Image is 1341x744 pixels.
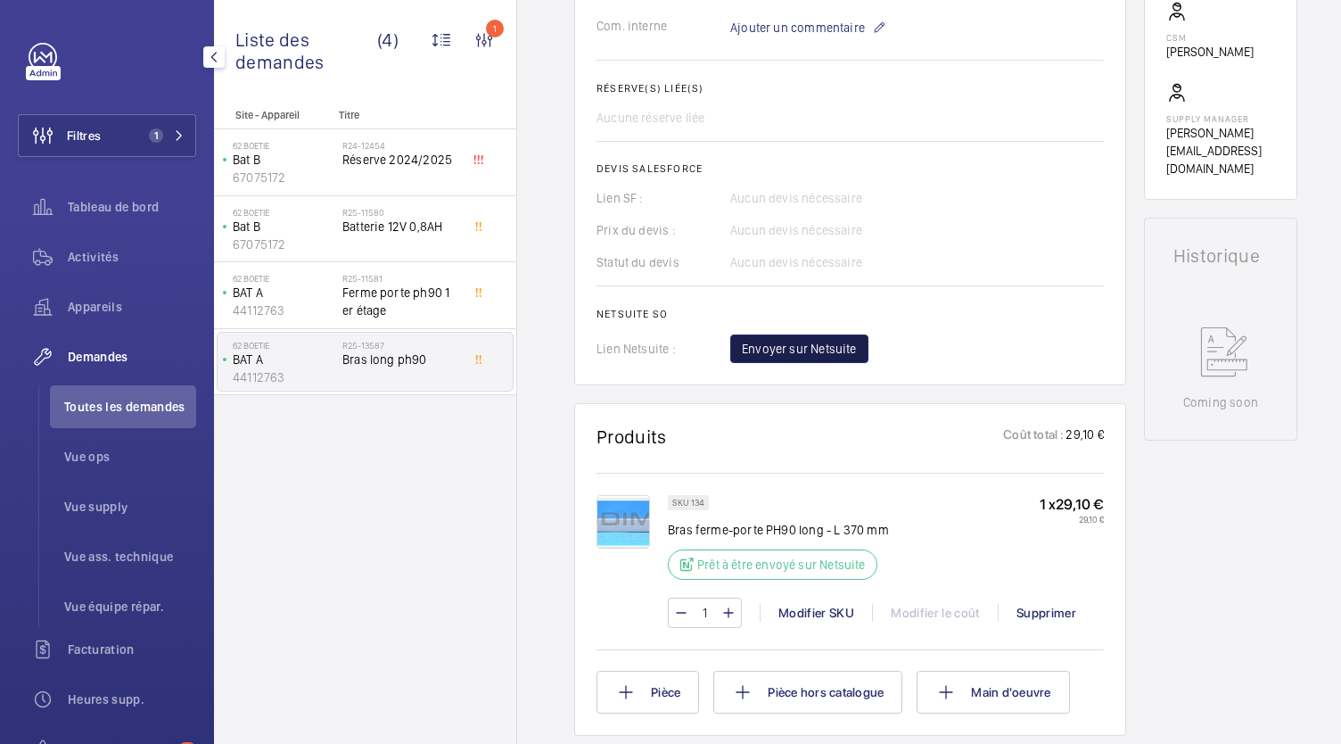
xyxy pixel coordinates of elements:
span: Réserve 2024/2025 [342,151,460,169]
p: Prêt à être envoyé sur Netsuite [697,556,866,574]
p: Coût total : [1003,426,1064,448]
span: Facturation [68,641,196,658]
p: 29,10 € [1040,514,1104,525]
span: Vue ops [64,448,196,466]
button: Main d'oeuvre [917,671,1069,714]
p: Titre [339,109,457,121]
p: 62 BOETIE [233,207,335,218]
button: Envoyer sur Netsuite [730,335,868,363]
p: Bat B [233,218,335,236]
h2: Réserve(s) liée(s) [596,82,1104,95]
span: Appareils [68,298,196,316]
span: 1 [149,128,163,143]
p: Bat B [233,151,335,169]
span: Liste des demandes [235,29,377,73]
span: Tableau de bord [68,198,196,216]
p: Coming soon [1183,393,1258,411]
p: 67075172 [233,236,335,253]
span: Vue équipe répar. [64,598,196,616]
p: 29,10 € [1064,426,1103,448]
p: [PERSON_NAME] [1166,43,1254,61]
p: 44112763 [233,368,335,386]
p: CSM [1166,32,1254,43]
p: 67075172 [233,169,335,186]
div: Supprimer [998,604,1094,622]
h2: Netsuite SO [596,308,1104,320]
p: [PERSON_NAME][EMAIL_ADDRESS][DOMAIN_NAME] [1166,124,1275,178]
p: 62 BOETIE [233,273,335,284]
p: Bras ferme-porte PH90 long - L 370 mm [668,521,889,539]
span: Envoyer sur Netsuite [742,340,857,358]
p: Site - Appareil [214,109,332,121]
div: Modifier SKU [760,604,872,622]
span: Toutes les demandes [64,398,196,416]
p: 62 BOETIE [233,340,335,351]
p: 62 BOETIE [233,140,335,151]
span: Ajouter un commentaire [730,19,865,37]
span: Bras long ph90 [342,351,460,368]
h1: Historique [1173,247,1268,265]
p: BAT A [233,284,335,302]
span: Vue ass. technique [64,548,196,566]
button: Pièce [596,671,699,714]
span: Vue supply [64,498,196,516]
span: Demandes [68,348,196,366]
h2: R25-11581 [342,273,460,284]
span: Ferme porte ph90 1 er étage [342,284,460,319]
h2: Devis Salesforce [596,162,1104,175]
button: Pièce hors catalogue [713,671,902,714]
span: Activités [68,248,196,266]
span: Filtres [67,127,101,145]
img: 4IuwPLB5sPpHmKCyyJViuiMNf0TdVVWcwEr6hCWdAK57o14X.png [596,495,650,549]
span: Batterie 12V 0,8AH [342,218,460,236]
h2: R24-12454 [342,140,460,151]
h2: R25-13587 [342,340,460,351]
p: Supply manager [1166,113,1275,124]
h1: Produits [596,426,667,448]
h2: R25-11580 [342,207,460,218]
button: Filtres1 [18,114,196,157]
p: 1 x 29,10 € [1040,495,1104,514]
p: 44112763 [233,302,335,319]
span: Heures supp. [68,690,196,708]
p: BAT A [233,351,335,368]
p: SKU 134 [672,500,704,506]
